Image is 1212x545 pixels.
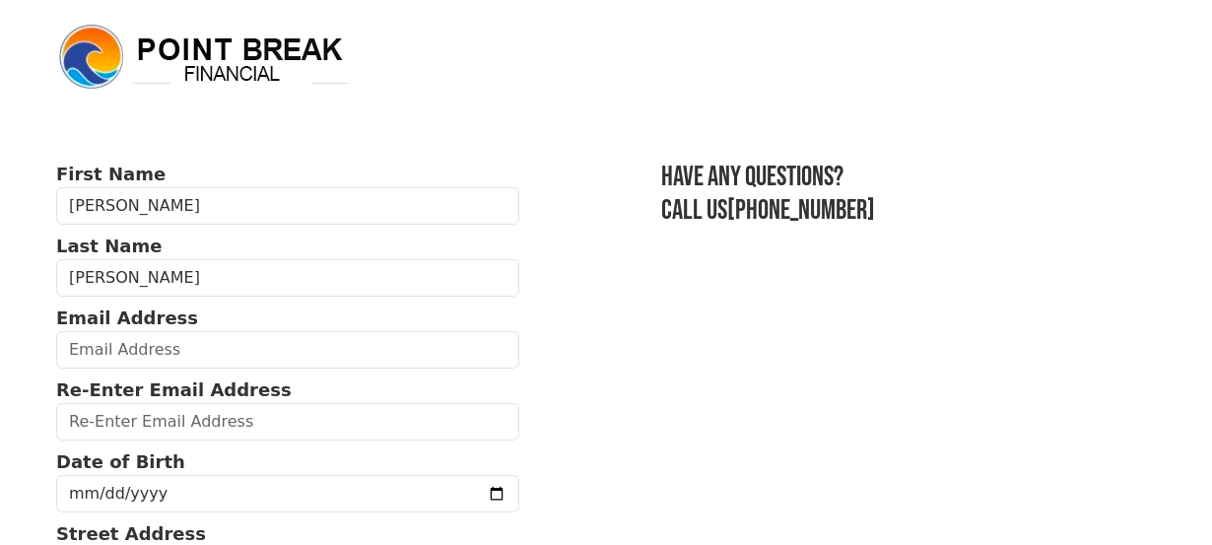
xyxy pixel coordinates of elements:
strong: Date of Birth [56,451,185,472]
strong: Last Name [56,236,162,256]
input: Last Name [56,259,519,297]
input: Re-Enter Email Address [56,403,519,441]
strong: Street Address [56,523,206,544]
h3: Call us [661,194,1156,228]
h3: Have any questions? [661,161,1156,194]
input: Email Address [56,331,519,369]
img: logo.png [56,22,352,93]
a: [PHONE_NUMBER] [727,194,875,227]
strong: Email Address [56,307,198,328]
strong: First Name [56,164,166,184]
input: First Name [56,187,519,225]
strong: Re-Enter Email Address [56,379,292,400]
